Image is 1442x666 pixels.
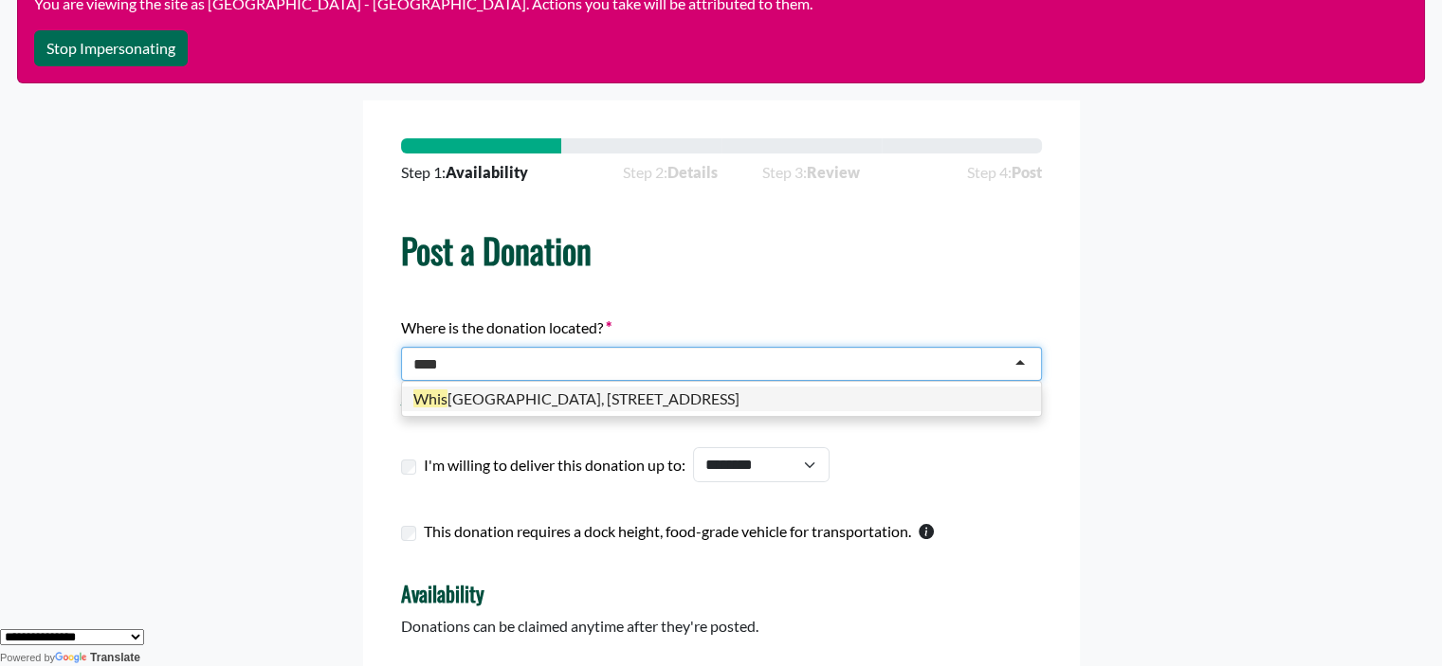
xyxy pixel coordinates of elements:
span: Step 4: [967,161,1042,184]
span: Step 2: [623,161,718,184]
svg: This checkbox should only be used by warehouses donating more than one pallet of product. [919,524,934,539]
strong: Post [1012,163,1042,181]
span: Whis [413,389,447,407]
div: [GEOGRAPHIC_DATA], [STREET_ADDRESS] [402,387,1041,411]
strong: Details [667,163,718,181]
p: Donations can be claimed anytime after they're posted. [401,615,1042,638]
h4: Availability [401,581,1042,605]
h1: Post a Donation [401,229,1042,270]
span: Step 1: [401,161,528,184]
a: Translate [55,651,140,664]
img: Google Translate [55,652,90,665]
label: Where is the donation located? [401,316,611,339]
strong: Review [807,163,860,181]
label: I'm willing to deliver this donation up to: [424,454,685,477]
strong: Availability [446,163,528,181]
span: Step 3: [762,161,922,184]
button: Stop Impersonating [34,30,188,66]
label: This donation requires a dock height, food-grade vehicle for transportation. [424,520,911,543]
